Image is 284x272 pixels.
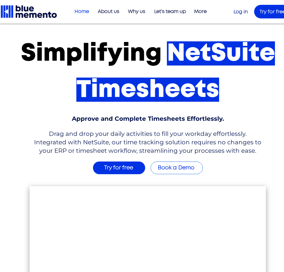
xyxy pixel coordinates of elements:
[104,165,133,171] span: Try for free
[122,7,148,17] a: Why us
[95,7,122,17] p: About us
[76,41,275,102] span: NetSuite Timesheets
[34,130,261,154] span: Drag and drop your daily activities to fill your workday effortlessly. Integrated with NetSuite, ...
[72,115,224,122] span: Approve and Complete Timesheets Effortlessly.
[158,165,194,171] span: Book a Demo
[69,7,92,17] a: Home
[234,9,248,14] a: Log in
[151,7,189,17] p: Let's team up
[21,41,162,66] span: Simplifying
[92,7,122,17] a: About us
[125,7,148,17] p: Why us
[151,162,203,174] a: Book a Demo
[93,162,145,174] a: Try for free
[72,7,92,17] p: Home
[148,7,189,17] a: Let's team up
[69,7,210,17] nav: Site
[191,7,210,17] p: More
